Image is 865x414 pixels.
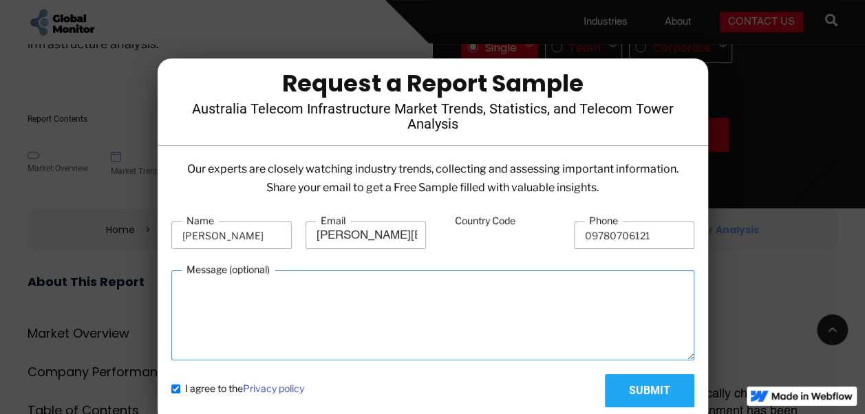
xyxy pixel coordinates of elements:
label: Phone [584,214,623,228]
label: Message (optional) [182,263,275,276]
label: Name [182,214,219,228]
label: Email [316,214,350,228]
input: Submit [605,374,694,407]
input: (201) 555-0123 [574,221,694,249]
a: Privacy policy [243,382,304,394]
h4: Australia Telecom Infrastructure Market Trends, Statistics, and Telecom Tower Analysis [178,101,687,131]
input: I agree to thePrivacy policy [171,384,180,393]
span: I agree to the [185,382,304,395]
p: Our experts are closely watching industry trends, collecting and assessing important information.... [171,160,694,197]
div: Request a Report Sample [178,72,687,94]
label: Country Code [450,214,520,228]
form: Email Form-Report Page [171,214,694,407]
input: Enter your name [171,221,292,249]
input: Enter your email [306,221,426,249]
img: Made in Webflow [771,392,853,400]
